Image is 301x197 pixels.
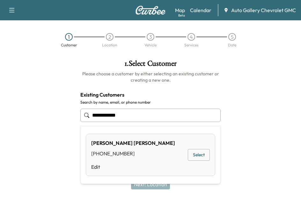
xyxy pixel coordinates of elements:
div: [PHONE_NUMBER] [91,150,175,157]
a: Calendar [190,6,211,14]
div: 1 [65,33,73,41]
a: MapBeta [175,6,185,14]
h1: 1 . Select Customer [80,60,221,71]
div: 5 [228,33,236,41]
label: Search by name, email, or phone number [80,100,221,105]
div: 4 [187,33,195,41]
a: Edit [91,163,175,171]
div: Beta [178,13,185,18]
h6: Please choose a customer by either selecting an existing customer or creating a new one. [80,71,221,83]
div: 2 [106,33,114,41]
div: Location [102,43,117,47]
div: Services [184,43,198,47]
div: 3 [147,33,154,41]
div: Customer [61,43,77,47]
img: Curbee Logo [135,6,166,15]
span: Auto Gallery Chevrolet GMC [231,6,296,14]
h4: Existing Customers [80,91,221,98]
div: Date [228,43,236,47]
div: [PERSON_NAME] [PERSON_NAME] [91,139,175,147]
button: Select [188,149,210,161]
div: Vehicle [144,43,157,47]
